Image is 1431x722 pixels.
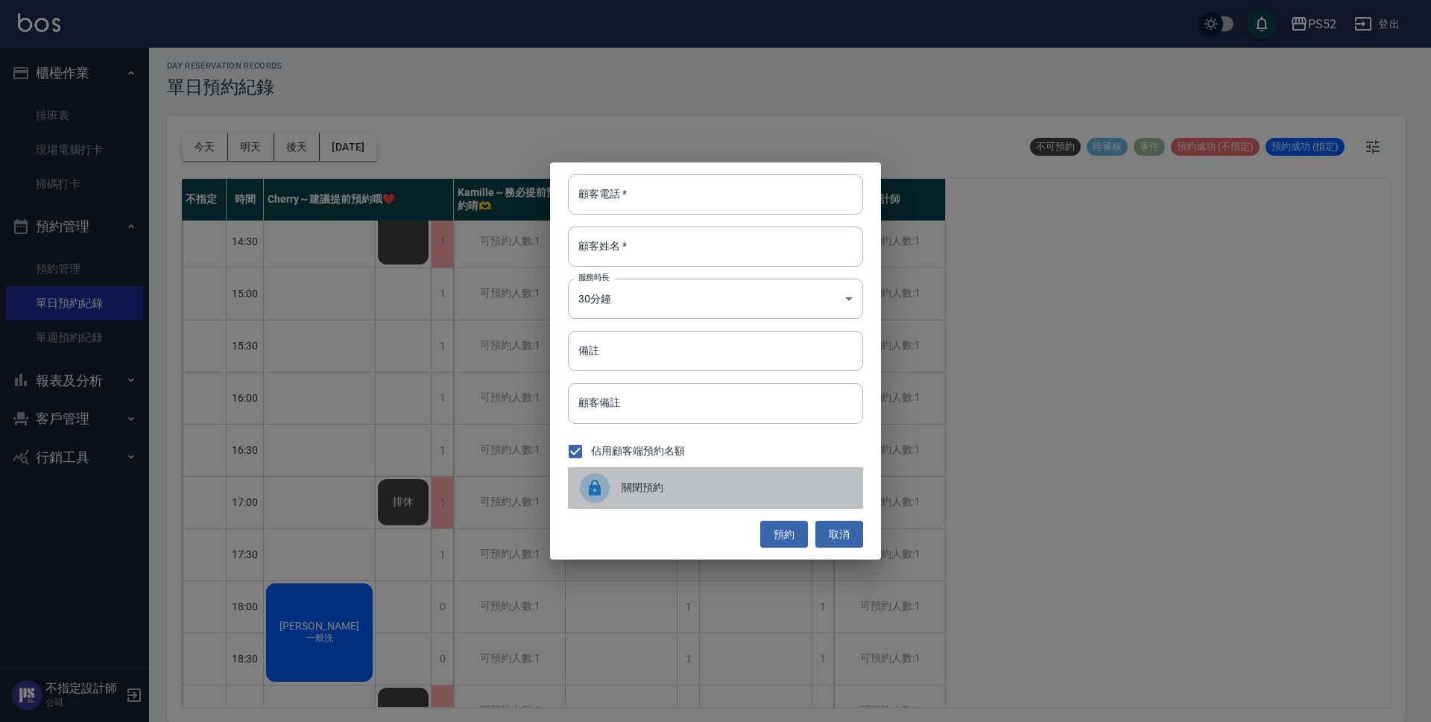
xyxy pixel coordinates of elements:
label: 服務時長 [578,272,610,283]
button: 預約 [760,521,808,548]
div: 30分鐘 [568,279,863,319]
button: 取消 [815,521,863,548]
span: 關閉預約 [622,480,851,495]
span: 佔用顧客端預約名額 [591,443,685,459]
div: 關閉預約 [568,467,863,509]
